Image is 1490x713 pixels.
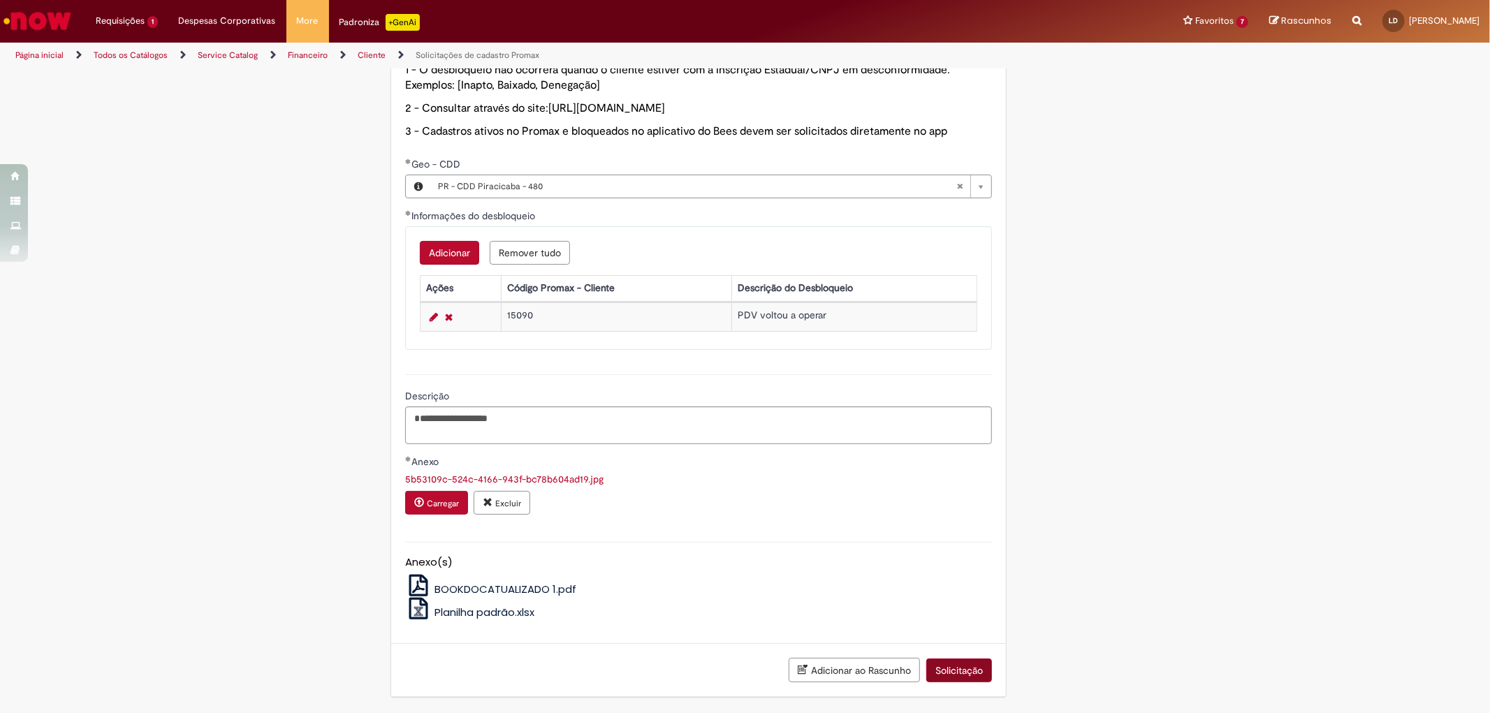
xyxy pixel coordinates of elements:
[502,275,732,301] th: Código Promax - Cliente
[1236,16,1248,28] span: 7
[386,14,420,31] p: +GenAi
[406,175,431,198] button: Geo - CDD, Visualizar este registro PR - CDD Piracicaba - 480
[490,241,570,265] button: Remove all rows for Informações do desbloqueio
[405,101,665,115] span: 2 - Consultar através do site:
[548,101,665,115] a: [URL][DOMAIN_NAME]
[94,50,168,61] a: Todos os Catálogos
[147,16,158,28] span: 1
[1389,16,1398,25] span: LD
[405,605,534,619] a: Planilha padrão.xlsx
[434,605,534,619] span: Planilha padrão.xlsx
[495,498,521,509] small: Excluir
[405,406,992,444] textarea: Descrição
[427,498,459,509] small: Carregar
[405,582,576,596] a: BOOKDOCATUALIZADO 1.pdf
[732,275,977,301] th: Descrição do Desbloqueio
[297,14,319,28] span: More
[421,275,502,301] th: Ações
[474,491,530,515] button: Excluir anexo 5b53109c-524c-4166-943f-bc78b604ad19.jpg
[411,158,463,170] span: Geo - CDD
[420,241,479,265] button: Add a row for Informações do desbloqueio
[358,50,386,61] a: Cliente
[10,43,983,68] ul: Trilhas de página
[405,473,604,485] a: Download de 5b53109c-524c-4166-943f-bc78b604ad19.jpg
[426,309,441,325] a: Editar Linha 1
[405,456,411,462] span: Obrigatório Preenchido
[198,50,258,61] a: Service Catalog
[789,658,920,682] button: Adicionar ao Rascunho
[405,210,411,216] span: Obrigatório Preenchido
[405,159,411,164] span: Obrigatório Preenchido
[441,309,456,325] a: Remover linha 1
[411,210,538,222] span: Informações do desbloqueio
[405,124,947,138] span: 3 - Cadastros ativos no Promax e bloqueados no aplicativo do Bees devem ser solicitados diretamen...
[1409,15,1480,27] span: [PERSON_NAME]
[339,14,420,31] div: Padroniza
[949,175,970,198] abbr: Limpar campo Geo - CDD
[431,175,991,198] a: PR - CDD Piracicaba - 480Limpar campo Geo - CDD
[1,7,73,35] img: ServiceNow
[411,455,441,468] span: Anexo
[15,50,64,61] a: Página inicial
[405,491,468,515] button: Carregar anexo de Anexo Required
[1195,14,1234,28] span: Favoritos
[405,390,452,402] span: Descrição
[502,302,732,331] td: 15090
[416,50,539,61] a: Solicitações de cadastro Promax
[288,50,328,61] a: Financeiro
[434,582,576,596] span: BOOKDOCATUALIZADO 1.pdf
[926,659,992,682] button: Solicitação
[405,557,992,568] h5: Anexo(s)
[438,175,956,198] span: PR - CDD Piracicaba - 480
[732,302,977,331] td: PDV voltou a operar
[1281,14,1331,27] span: Rascunhos
[96,14,145,28] span: Requisições
[1269,15,1331,28] a: Rascunhos
[179,14,276,28] span: Despesas Corporativas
